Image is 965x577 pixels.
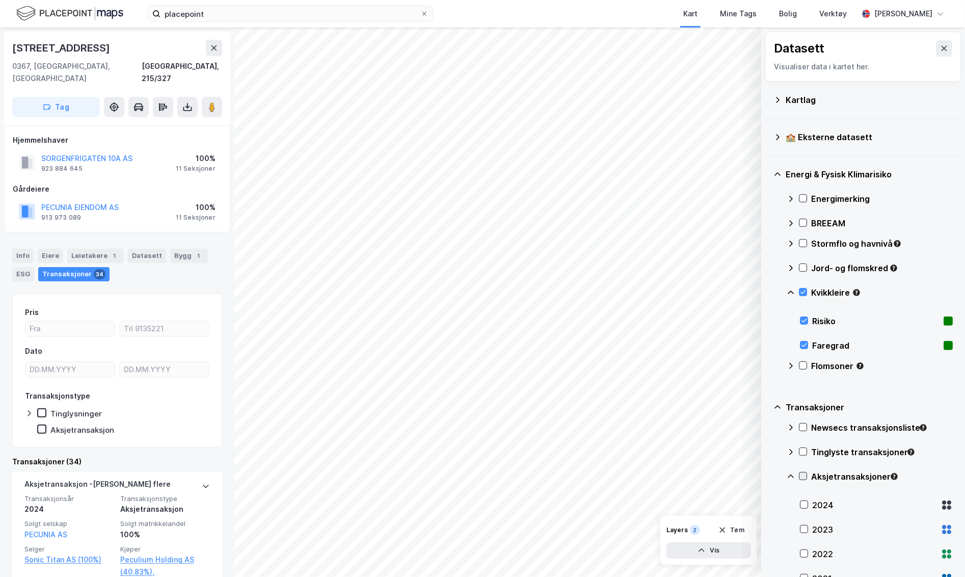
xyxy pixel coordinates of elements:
[919,423,928,432] div: Tooltip anchor
[666,542,751,559] button: Vis
[712,522,751,538] button: Tøm
[67,249,124,263] div: Leietakere
[120,321,209,336] input: Til 9135221
[811,193,953,205] div: Energimerking
[25,306,39,319] div: Pris
[811,286,953,299] div: Kvikkleire
[874,8,932,20] div: [PERSON_NAME]
[786,168,953,180] div: Energi & Fysisk Klimarisiko
[12,249,34,263] div: Info
[41,165,83,173] div: 923 884 645
[94,269,105,279] div: 34
[176,214,216,222] div: 11 Seksjoner
[24,530,67,539] a: PECUNIA AS
[194,251,204,261] div: 1
[24,478,171,494] div: Aksjetransaksjon - [PERSON_NAME] flere
[811,470,953,483] div: Aksjetransaksjoner
[25,321,115,336] input: Fra
[906,448,916,457] div: Tooltip anchor
[774,40,824,57] div: Datasett
[120,503,210,515] div: Aksjetransaksjon
[41,214,81,222] div: 913 973 089
[855,361,865,371] div: Tooltip anchor
[24,545,114,554] span: Selger
[12,60,142,85] div: 0367, [GEOGRAPHIC_DATA], [GEOGRAPHIC_DATA]
[12,97,100,117] button: Tag
[25,390,90,402] div: Transaksjonstype
[819,8,847,20] div: Verktøy
[120,362,209,377] input: DD.MM.YYYY
[16,5,123,22] img: logo.f888ab2527a4732fd821a326f86c7f29.svg
[13,134,222,146] div: Hjemmelshaver
[142,60,222,85] div: [GEOGRAPHIC_DATA], 215/327
[786,131,953,143] div: 🏫 Eksterne datasett
[786,94,953,106] div: Kartlag
[38,249,63,263] div: Eiere
[13,183,222,195] div: Gårdeiere
[24,554,114,566] a: Sonic Titan AS (100%)
[812,339,940,352] div: Faregrad
[811,262,953,274] div: Jord- og flomskred
[889,264,898,273] div: Tooltip anchor
[120,545,210,554] span: Kjøper
[120,529,210,541] div: 100%
[12,40,112,56] div: [STREET_ADDRESS]
[666,526,688,534] div: Layers
[38,267,110,281] div: Transaksjoner
[176,152,216,165] div: 100%
[811,446,953,458] div: Tinglyste transaksjoner
[25,345,42,357] div: Dato
[786,401,953,413] div: Transaksjoner
[812,315,940,327] div: Risiko
[890,472,899,481] div: Tooltip anchor
[683,8,698,20] div: Kart
[50,409,102,418] div: Tinglysninger
[811,217,953,229] div: BREEAM
[811,360,953,372] div: Flomsoner
[12,456,222,468] div: Transaksjoner (34)
[812,499,936,511] div: 2024
[690,525,700,535] div: 2
[24,519,114,528] span: Solgt selskap
[779,8,797,20] div: Bolig
[774,61,952,73] div: Visualiser data i kartet her.
[811,238,953,250] div: Stormflo og havnivå
[24,503,114,515] div: 2024
[176,165,216,173] div: 11 Seksjoner
[720,8,757,20] div: Mine Tags
[110,251,120,261] div: 1
[128,249,166,263] div: Datasett
[120,494,210,503] span: Transaksjonstype
[160,6,420,21] input: Søk på adresse, matrikkel, gårdeiere, leietakere eller personer
[170,249,208,263] div: Bygg
[914,528,965,577] iframe: Chat Widget
[12,267,34,281] div: ESG
[893,239,902,248] div: Tooltip anchor
[811,422,953,434] div: Newsecs transaksjonsliste
[812,548,936,560] div: 2022
[852,288,861,297] div: Tooltip anchor
[812,523,936,536] div: 2023
[176,201,216,214] div: 100%
[24,494,114,503] span: Transaksjonsår
[120,519,210,528] span: Solgt matrikkelandel
[50,425,114,435] div: Aksjetransaksjon
[25,362,115,377] input: DD.MM.YYYY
